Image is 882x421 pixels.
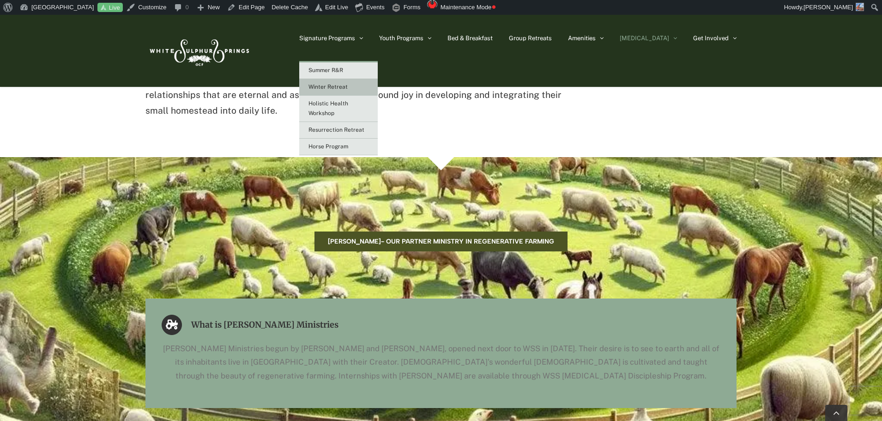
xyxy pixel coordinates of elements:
[308,84,348,90] span: Winter Retreat
[308,127,364,133] span: Resurrection Retreat
[803,4,853,11] span: [PERSON_NAME]
[314,232,568,251] a: intern details
[568,35,596,41] span: Amenities
[509,15,552,61] a: Group Retreats
[299,96,378,122] a: Holistic Health Workshop
[97,3,123,12] a: Live
[145,29,252,73] img: White Sulphur Springs Logo
[620,15,677,61] a: [MEDICAL_DATA]
[299,62,378,79] a: Summer R&R
[162,342,720,383] p: [PERSON_NAME] Ministries begun by [PERSON_NAME] and [PERSON_NAME], opened next door to WSS in [DA...
[308,143,348,150] span: Horse Program
[308,67,343,73] span: Summer R&R
[447,35,493,41] span: Bed & Breakfast
[379,35,423,41] span: Youth Programs
[856,3,864,11] img: SusannePappal-66x66.jpg
[509,35,552,41] span: Group Retreats
[568,15,604,61] a: Amenities
[328,238,554,245] span: [PERSON_NAME]- Our partner ministry in regenerative farming
[620,35,669,41] span: [MEDICAL_DATA]
[299,79,378,96] a: Winter Retreat
[299,139,378,155] a: Horse Program
[693,15,737,61] a: Get Involved
[447,15,493,61] a: Bed & Breakfast
[299,15,363,61] a: Signature Programs
[299,35,355,41] span: Signature Programs
[299,15,737,61] nav: Main Menu Sticky
[299,122,378,139] a: Resurrection Retreat
[693,35,729,41] span: Get Involved
[308,100,348,116] span: Holistic Health Workshop
[191,315,338,335] h2: What is [PERSON_NAME] Ministries
[379,15,431,61] a: Youth Programs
